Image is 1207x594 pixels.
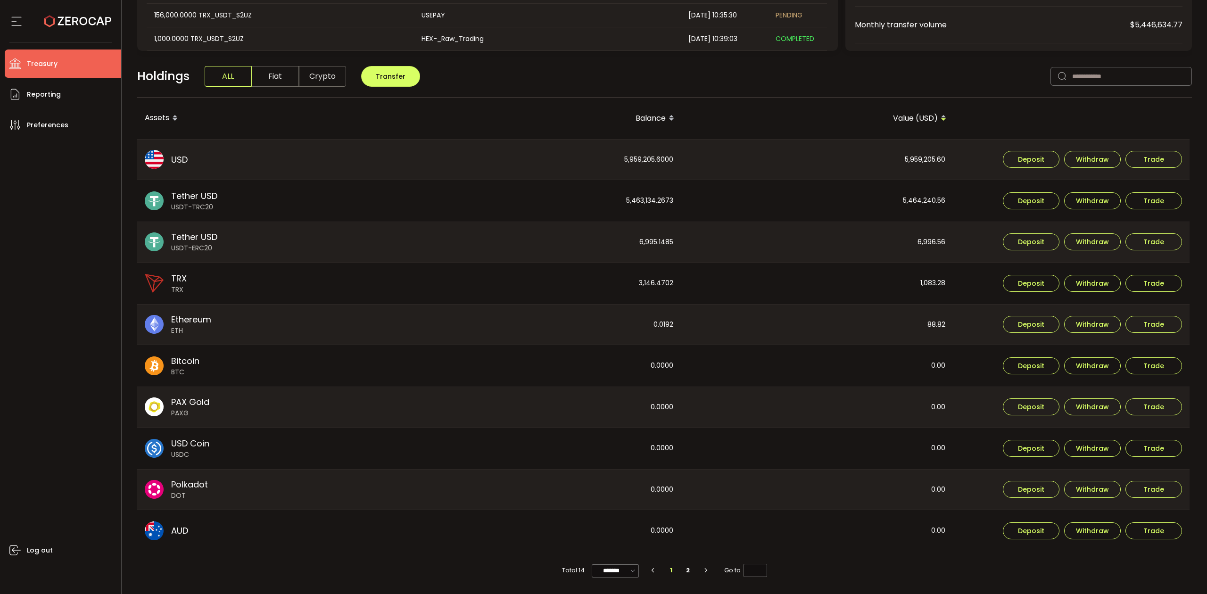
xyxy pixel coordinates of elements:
[682,470,953,510] div: 0.00
[682,345,953,387] div: 0.00
[1130,19,1182,31] span: $5,446,634.77
[1003,440,1059,457] button: Deposit
[145,439,164,458] img: usdc_portfolio.svg
[171,243,217,253] span: USDT-ERC20
[145,274,164,293] img: trx_portfolio.png
[410,263,681,304] div: 3,146.4702
[662,564,679,577] li: 1
[171,355,199,367] span: Bitcoin
[137,110,410,126] div: Assets
[1018,280,1044,287] span: Deposit
[171,285,187,295] span: TRX
[410,470,681,510] div: 0.0000
[1125,316,1182,333] button: Trade
[145,150,164,169] img: usd_portfolio.svg
[1076,239,1109,245] span: Withdraw
[1076,280,1109,287] span: Withdraw
[1125,233,1182,250] button: Trade
[171,231,217,243] span: Tether USD
[1064,522,1121,539] button: Withdraw
[1018,198,1044,204] span: Deposit
[682,140,953,180] div: 5,959,205.60
[410,510,681,552] div: 0.0000
[414,10,680,21] div: USEPAY
[171,396,209,408] span: PAX Gold
[145,356,164,375] img: btc_portfolio.svg
[1064,357,1121,374] button: Withdraw
[1125,357,1182,374] button: Trade
[1143,239,1164,245] span: Trade
[776,34,814,43] span: COMPLETED
[1125,398,1182,415] button: Trade
[171,190,217,202] span: Tether USD
[1076,363,1109,369] span: Withdraw
[682,180,953,222] div: 5,464,240.56
[1064,192,1121,209] button: Withdraw
[171,313,211,326] span: Ethereum
[681,10,768,21] div: [DATE] 10:35:30
[1018,321,1044,328] span: Deposit
[1143,528,1164,534] span: Trade
[1003,398,1059,415] button: Deposit
[171,326,211,336] span: ETH
[1143,198,1164,204] span: Trade
[299,66,346,87] span: Crypto
[27,118,68,132] span: Preferences
[410,110,682,126] div: Balance
[414,33,680,44] div: HEX-_Raw_Trading
[171,272,187,285] span: TRX
[1003,357,1059,374] button: Deposit
[410,305,681,345] div: 0.0192
[1003,316,1059,333] button: Deposit
[1064,233,1121,250] button: Withdraw
[27,544,53,557] span: Log out
[1018,445,1044,452] span: Deposit
[1125,192,1182,209] button: Trade
[171,367,199,377] span: BTC
[361,66,420,87] button: Transfer
[145,315,164,334] img: eth_portfolio.svg
[1143,404,1164,410] span: Trade
[1076,528,1109,534] span: Withdraw
[171,153,188,166] span: USD
[1076,321,1109,328] span: Withdraw
[681,33,768,44] div: [DATE] 10:39:03
[145,397,164,416] img: paxg_portfolio.svg
[1125,151,1182,168] button: Trade
[410,140,681,180] div: 5,959,205.6000
[410,428,681,469] div: 0.0000
[724,564,767,577] span: Go to
[1125,440,1182,457] button: Trade
[171,202,217,212] span: USDT-TRC20
[1064,151,1121,168] button: Withdraw
[1143,486,1164,493] span: Trade
[1003,151,1059,168] button: Deposit
[1143,156,1164,163] span: Trade
[147,33,413,44] div: 1,000.0000 TRX_USDT_S2UZ
[410,345,681,387] div: 0.0000
[171,450,209,460] span: USDC
[855,19,1130,31] span: Monthly transfer volume
[410,222,681,263] div: 6,995.1485
[410,387,681,428] div: 0.0000
[1018,239,1044,245] span: Deposit
[1076,198,1109,204] span: Withdraw
[137,67,190,85] span: Holdings
[682,305,953,345] div: 88.82
[1076,486,1109,493] span: Withdraw
[1143,363,1164,369] span: Trade
[205,66,252,87] span: ALL
[1003,481,1059,498] button: Deposit
[171,408,209,418] span: PAXG
[1125,275,1182,292] button: Trade
[776,10,802,20] span: PENDING
[171,478,208,491] span: Polkadot
[682,428,953,469] div: 0.00
[1003,192,1059,209] button: Deposit
[682,263,953,304] div: 1,083.28
[1003,275,1059,292] button: Deposit
[1064,316,1121,333] button: Withdraw
[1018,363,1044,369] span: Deposit
[1143,280,1164,287] span: Trade
[1018,486,1044,493] span: Deposit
